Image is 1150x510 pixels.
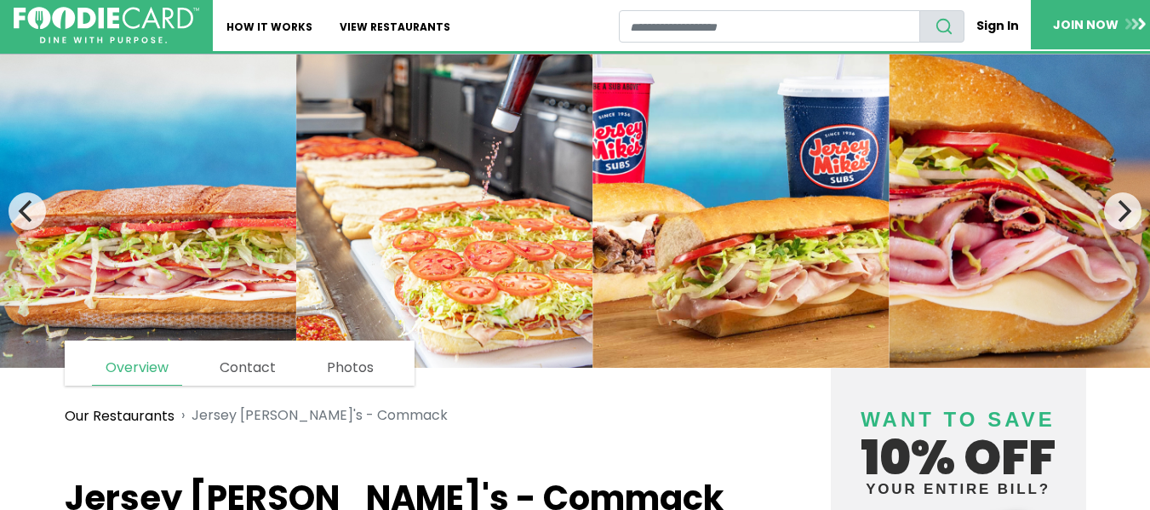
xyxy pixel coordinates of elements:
[313,351,387,385] a: Photos
[919,10,964,43] button: search
[1104,192,1141,230] button: Next
[9,192,46,230] button: Previous
[619,10,920,43] input: restaurant search
[861,408,1055,431] span: Want to save
[92,351,182,386] a: Overview
[65,395,749,437] nav: breadcrumb
[844,482,1073,496] small: your entire bill?
[65,341,415,386] nav: page links
[844,387,1073,496] h4: 10% off
[206,351,289,385] a: Contact
[964,10,1031,42] a: Sign In
[65,406,175,427] a: Our Restaurants
[175,405,448,427] li: Jersey [PERSON_NAME]'s - Commack
[14,7,199,44] img: FoodieCard; Eat, Drink, Save, Donate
